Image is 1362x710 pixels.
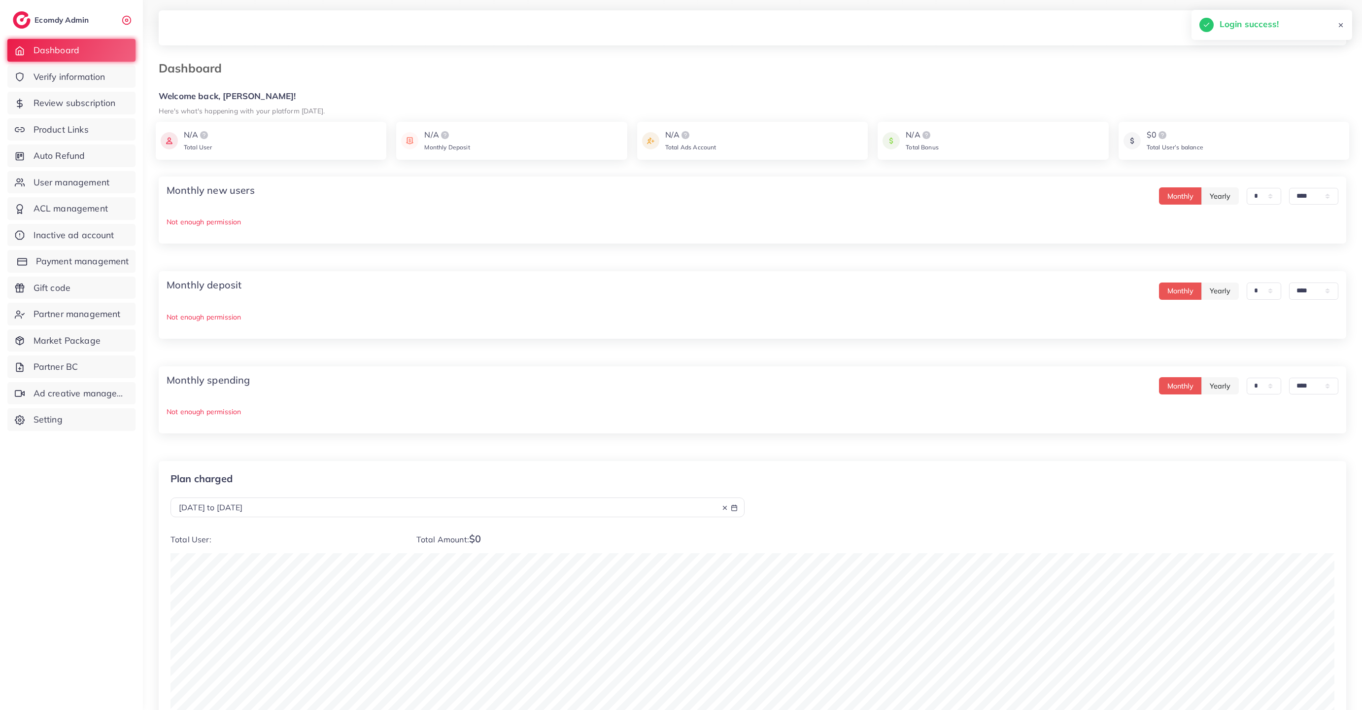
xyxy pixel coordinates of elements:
[7,66,136,88] a: Verify information
[665,129,716,141] div: N/A
[34,176,109,189] span: User management
[906,143,939,151] span: Total Bonus
[401,129,418,152] img: icon payment
[1159,283,1202,300] button: Monthly
[34,360,78,373] span: Partner BC
[34,202,108,215] span: ACL management
[1157,129,1168,141] img: logo
[7,250,136,273] a: Payment management
[7,39,136,62] a: Dashboard
[416,533,745,545] p: Total Amount:
[34,71,105,83] span: Verify information
[7,118,136,141] a: Product Links
[34,229,114,242] span: Inactive ad account
[1220,18,1279,31] h5: Login success!
[1159,377,1202,394] button: Monthly
[7,303,136,325] a: Partner management
[439,129,451,141] img: logo
[7,277,136,299] a: Gift code
[198,129,210,141] img: logo
[161,129,178,152] img: icon payment
[920,129,932,141] img: logo
[34,413,63,426] span: Setting
[34,387,128,400] span: Ad creative management
[184,143,212,151] span: Total User
[642,129,659,152] img: icon payment
[167,374,250,386] h4: Monthly spending
[159,106,325,115] small: Here's what's happening with your platform [DATE].
[469,532,481,545] span: $0
[170,533,401,545] p: Total User:
[167,216,1338,228] p: Not enough permission
[34,15,91,25] h2: Ecomdy Admin
[1147,143,1203,151] span: Total User’s balance
[680,129,691,141] img: logo
[7,224,136,247] a: Inactive ad account
[34,44,79,57] span: Dashboard
[34,308,121,320] span: Partner management
[424,143,470,151] span: Monthly Deposit
[167,184,255,196] h4: Monthly new users
[34,123,89,136] span: Product Links
[34,149,85,162] span: Auto Refund
[184,129,212,141] div: N/A
[7,408,136,431] a: Setting
[159,61,230,75] h3: Dashboard
[906,129,939,141] div: N/A
[167,311,1338,323] p: Not enough permission
[7,92,136,114] a: Review subscription
[883,129,900,152] img: icon payment
[159,91,1346,102] h5: Welcome back, [PERSON_NAME]!
[7,144,136,167] a: Auto Refund
[179,502,243,512] span: [DATE] to [DATE]
[1201,187,1239,205] button: Yearly
[34,282,70,294] span: Gift code
[36,255,129,268] span: Payment management
[7,171,136,194] a: User management
[1159,187,1202,205] button: Monthly
[1147,129,1203,141] div: $0
[424,129,470,141] div: N/A
[34,334,101,347] span: Market Package
[1201,283,1239,300] button: Yearly
[34,97,116,109] span: Review subscription
[665,143,716,151] span: Total Ads Account
[1201,377,1239,394] button: Yearly
[170,473,745,485] p: Plan charged
[13,11,31,29] img: logo
[167,406,1338,418] p: Not enough permission
[7,197,136,220] a: ACL management
[7,355,136,378] a: Partner BC
[7,382,136,405] a: Ad creative management
[13,11,91,29] a: logoEcomdy Admin
[1124,129,1141,152] img: icon payment
[167,279,241,291] h4: Monthly deposit
[7,329,136,352] a: Market Package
